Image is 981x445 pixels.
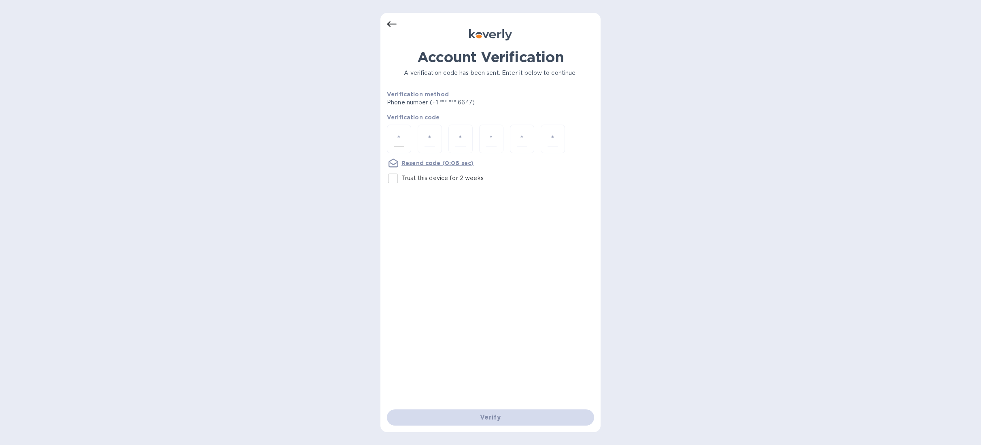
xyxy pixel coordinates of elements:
p: Verification code [387,113,594,121]
b: Verification method [387,91,449,97]
p: A verification code has been sent. Enter it below to continue. [387,69,594,77]
u: Resend code (0:06 sec) [401,160,474,166]
h1: Account Verification [387,49,594,66]
p: Phone number (+1 *** *** 6647) [387,98,537,107]
p: Trust this device for 2 weeks [401,174,484,182]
